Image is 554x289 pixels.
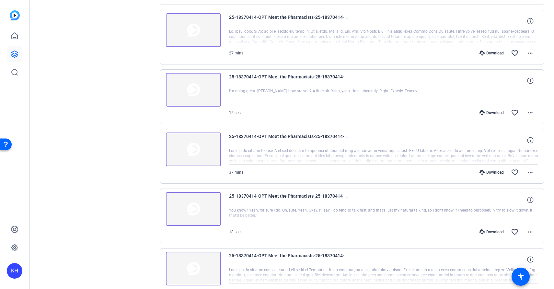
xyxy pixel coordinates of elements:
[229,133,349,148] span: 25-18370414-OPT Meet the Pharmacists-25-18370414-OPT Meet the Pharmacists - Capture Session 01-ke...
[229,192,349,208] span: 25-18370414-OPT Meet the Pharmacists-25-18370414-OPT Meet the Pharmacists - Capture Session 01-ke...
[476,110,507,115] div: Download
[229,110,242,115] span: 15 secs
[476,51,507,56] div: Download
[229,13,349,29] span: 25-18370414-OPT Meet the Pharmacists-25-18370414-OPT Meet the Pharmacists - Capture Session 01-[P...
[166,252,221,285] img: thumb-nail
[7,263,22,279] div: KH
[526,228,534,236] mat-icon: more_horiz
[166,133,221,166] img: thumb-nail
[511,49,519,57] mat-icon: favorite_border
[229,73,349,88] span: 25-18370414-OPT Meet the Pharmacists-25-18370414-OPT Meet the Pharmacists - Capture Session 01-[P...
[229,170,243,175] span: 37 mins
[476,229,507,235] div: Download
[10,10,20,20] img: blue-gradient.svg
[166,13,221,47] img: thumb-nail
[517,273,525,281] mat-icon: accessibility
[526,109,534,117] mat-icon: more_horiz
[166,73,221,107] img: thumb-nail
[511,228,519,236] mat-icon: favorite_border
[166,192,221,226] img: thumb-nail
[526,49,534,57] mat-icon: more_horiz
[229,252,349,267] span: 25-18370414-OPT Meet the Pharmacists-25-18370414-OPT Meet the Pharmacists - Capture Session 01-iP...
[511,109,519,117] mat-icon: favorite_border
[229,51,243,55] span: 27 mins
[476,170,507,175] div: Download
[526,168,534,176] mat-icon: more_horiz
[229,230,242,234] span: 18 secs
[511,168,519,176] mat-icon: favorite_border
